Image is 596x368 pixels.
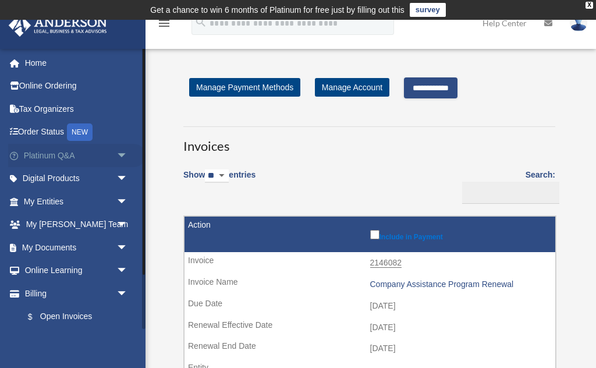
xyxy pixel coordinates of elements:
[370,279,550,289] div: Company Assistance Program Renewal
[8,51,146,75] a: Home
[8,167,146,190] a: Digital Productsarrow_drop_down
[370,228,550,241] label: Include in Payment
[462,182,559,204] input: Search:
[116,282,140,306] span: arrow_drop_down
[8,236,146,259] a: My Documentsarrow_drop_down
[8,259,146,282] a: Online Learningarrow_drop_down
[194,16,207,29] i: search
[315,78,389,97] a: Manage Account
[8,213,146,236] a: My [PERSON_NAME] Teamarrow_drop_down
[67,123,93,141] div: NEW
[183,126,555,155] h3: Invoices
[185,317,555,339] td: [DATE]
[586,2,593,9] div: close
[16,328,140,352] a: Past Invoices
[205,169,229,183] select: Showentries
[8,282,140,305] a: Billingarrow_drop_down
[157,16,171,30] i: menu
[183,168,256,194] label: Show entries
[157,20,171,30] a: menu
[150,3,405,17] div: Get a chance to win 6 months of Platinum for free just by filling out this
[8,75,146,98] a: Online Ordering
[116,144,140,168] span: arrow_drop_down
[8,121,146,144] a: Order StatusNEW
[116,167,140,191] span: arrow_drop_down
[8,97,146,121] a: Tax Organizers
[116,213,140,237] span: arrow_drop_down
[185,338,555,360] td: [DATE]
[116,236,140,260] span: arrow_drop_down
[570,15,587,31] img: User Pic
[8,190,146,213] a: My Entitiesarrow_drop_down
[185,295,555,317] td: [DATE]
[8,144,146,167] a: Platinum Q&Aarrow_drop_down
[458,168,555,204] label: Search:
[189,78,300,97] a: Manage Payment Methods
[116,190,140,214] span: arrow_drop_down
[5,14,111,37] img: Anderson Advisors Platinum Portal
[34,310,40,324] span: $
[410,3,446,17] a: survey
[116,259,140,283] span: arrow_drop_down
[370,230,379,239] input: Include in Payment
[16,305,134,329] a: $Open Invoices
